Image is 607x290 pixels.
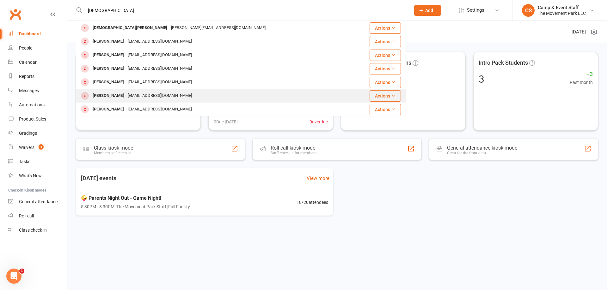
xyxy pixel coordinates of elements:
div: [PERSON_NAME] [91,91,126,100]
div: [EMAIL_ADDRESS][DOMAIN_NAME] [126,37,194,46]
div: Dashboard [19,31,41,36]
div: CS [522,4,535,17]
div: Tasks [19,159,30,164]
div: Class kiosk mode [94,145,133,151]
div: Waivers [19,145,34,150]
div: Camp & Event Staff [538,5,586,10]
div: Product Sales [19,116,46,121]
span: Add [425,8,433,13]
div: [PERSON_NAME][EMAIL_ADDRESS][DOMAIN_NAME] [169,23,267,33]
button: Actions [370,50,401,61]
div: General attendance kiosk mode [447,145,517,151]
a: Automations [8,98,67,112]
div: What's New [19,173,42,178]
button: Add [414,5,441,16]
a: Dashboard [8,27,67,41]
input: Search... [83,6,406,15]
iframe: Intercom live chat [6,269,21,284]
div: [EMAIL_ADDRESS][DOMAIN_NAME] [126,78,194,87]
a: Class kiosk mode [8,223,67,237]
div: [EMAIL_ADDRESS][DOMAIN_NAME] [126,105,194,114]
button: Actions [370,22,401,34]
div: The Movement Park LLC [538,10,586,16]
span: 18 / 20 attendees [297,199,328,206]
span: Past month [570,79,593,86]
div: [PERSON_NAME] [91,37,126,46]
a: Product Sales [8,112,67,126]
a: Messages [8,84,67,98]
a: Waivers 4 [8,140,67,155]
div: Roll call kiosk mode [271,145,316,151]
a: Roll call [8,209,67,223]
div: Calendar [19,60,37,65]
div: Members self check-in [94,151,133,155]
span: Intro Pack Students [479,58,528,68]
div: [PERSON_NAME] [91,50,126,60]
a: Reports [8,69,67,84]
div: [DEMOGRAPHIC_DATA][PERSON_NAME] [91,23,169,33]
div: Great for the front desk [447,151,517,155]
div: General attendance [19,199,58,204]
a: People [8,41,67,55]
div: Reports [19,74,34,79]
button: Actions [370,90,401,102]
div: Automations [19,102,45,107]
span: 0 overdue [310,118,328,125]
a: View more [307,175,329,182]
a: What's New [8,169,67,183]
div: Messages [19,88,39,93]
a: General attendance kiosk mode [8,195,67,209]
div: Class check-in [19,228,47,233]
button: Actions [370,63,401,74]
span: +3 [570,70,593,79]
div: Gradings [19,131,37,136]
button: Actions [370,36,401,47]
a: Gradings [8,126,67,140]
div: Staff check-in for members [271,151,316,155]
span: 1 [19,269,24,274]
span: 5:30PM - 8:30PM | The Movement Park Staff | Full Facility [81,203,190,210]
div: [EMAIL_ADDRESS][DOMAIN_NAME] [126,64,194,73]
span: 0 Due [DATE] [214,118,238,125]
div: People [19,45,32,50]
div: Roll call [19,213,34,218]
h3: [DATE] events [76,173,121,184]
span: 4 [39,144,44,150]
span: Settings [467,3,484,17]
div: [EMAIL_ADDRESS][DOMAIN_NAME] [126,91,194,100]
div: [PERSON_NAME] [91,105,126,114]
button: Actions [370,77,401,88]
a: Tasks [8,155,67,169]
button: Actions [370,104,401,115]
a: Clubworx [8,6,23,22]
div: [PERSON_NAME] [91,78,126,87]
a: Calendar [8,55,67,69]
div: [EMAIL_ADDRESS][DOMAIN_NAME] [126,50,194,60]
span: [DATE] [572,28,586,36]
div: [PERSON_NAME] [91,64,126,73]
span: 🤪 Parents Night Out - Game Night! [81,194,190,202]
div: 3 [479,74,484,84]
